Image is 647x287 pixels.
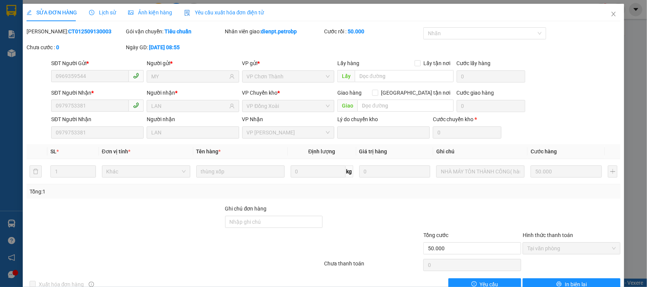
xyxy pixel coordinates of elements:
b: CT012509130003 [68,28,111,34]
span: Định lượng [309,148,335,154]
span: Khác [107,166,186,177]
b: 50.000 [348,28,364,34]
label: Cước lấy hàng [457,60,491,66]
span: VP Minh Hưng [247,127,330,138]
div: Người nhận [147,89,239,97]
span: Đơn vị tính [102,148,130,154]
button: delete [30,165,42,178]
label: Hình thức thanh toán [523,232,573,238]
span: SL [50,148,56,154]
span: user [229,74,235,79]
input: Tên người gửi [151,72,228,81]
div: Cước chuyển kho [433,115,501,123]
span: Yêu cầu xuất hóa đơn điện tử [184,9,264,16]
div: Gói vận chuyển: [126,27,224,36]
input: Ghi Chú [436,165,525,178]
span: info-circle [89,282,94,287]
input: 0 [359,165,431,178]
div: Người nhận [147,115,239,123]
span: Giá trị hàng [359,148,387,154]
span: Lịch sử [89,9,116,16]
input: Ghi chú đơn hàng [225,216,323,228]
b: dienpt.petrobp [261,28,297,34]
span: Giao hàng [337,90,362,96]
div: SĐT Người Gửi [51,59,144,67]
input: Dọc đường [355,70,454,82]
span: VP Chuyển kho [242,90,278,96]
b: [DATE] 08:55 [149,44,180,50]
span: SỬA ĐƠN HÀNG [27,9,77,16]
span: Cước hàng [531,148,557,154]
span: Tổng cước [423,232,448,238]
span: user [229,103,235,109]
span: Giao [337,100,357,112]
div: VP gửi [242,59,335,67]
span: [GEOGRAPHIC_DATA] tận nơi [378,89,454,97]
img: icon [184,10,190,16]
div: [PERSON_NAME]: [27,27,124,36]
div: Cước rồi : [324,27,422,36]
div: Nhân viên giao: [225,27,323,36]
div: Chưa thanh toán [324,259,423,273]
div: Chưa cước : [27,43,124,51]
span: Lấy [337,70,355,82]
label: Cước giao hàng [457,90,494,96]
span: close [611,11,617,17]
input: 0 [531,165,602,178]
input: Cước giao hàng [457,100,525,112]
span: Lấy hàng [337,60,359,66]
span: Tên hàng [196,148,221,154]
span: VP Đồng Xoài [247,100,330,112]
span: Ảnh kiện hàng [128,9,172,16]
span: VP Chơn Thành [247,71,330,82]
div: SĐT Người Nhận [51,115,144,123]
span: phone [133,73,139,79]
span: Lấy tận nơi [421,59,454,67]
th: Ghi chú [433,144,528,159]
div: Ngày GD: [126,43,224,51]
input: Dọc đường [357,100,454,112]
button: plus [608,165,617,178]
input: Tên người nhận [151,102,228,110]
input: Cước lấy hàng [457,70,525,83]
span: phone [133,102,139,108]
div: Người gửi [147,59,239,67]
button: Close [603,4,624,25]
b: 0 [56,44,59,50]
span: clock-circle [89,10,94,15]
label: Ghi chú đơn hàng [225,206,267,212]
div: Tổng: 1 [30,187,250,196]
span: kg [346,165,353,178]
div: Lý do chuyển kho [337,115,430,123]
div: VP Nhận [242,115,335,123]
b: Tiêu chuẩn [164,28,191,34]
span: edit [27,10,32,15]
input: VD: Bàn, Ghế [196,165,285,178]
div: SĐT Người Nhận [51,89,144,97]
span: picture [128,10,133,15]
span: Tại văn phòng [527,243,616,254]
